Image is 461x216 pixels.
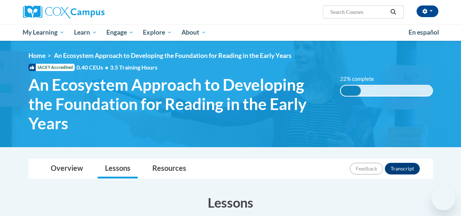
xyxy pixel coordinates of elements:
[23,5,154,19] a: Cox Campus
[341,86,361,96] div: 22% complete
[28,52,46,59] a: Home
[102,24,138,41] a: Engage
[23,5,105,19] img: Cox Campus
[74,28,97,37] span: Learn
[43,159,90,178] a: Overview
[138,24,177,41] a: Explore
[340,75,382,83] label: 22% complete
[28,75,329,133] span: An Ecosystem Approach to Developing the Foundation for Reading in the Early Years
[143,28,172,37] span: Explore
[417,5,438,17] button: Account Settings
[177,24,211,41] a: About
[385,163,420,174] button: Transcript
[98,159,138,178] a: Lessons
[18,24,70,41] a: My Learning
[105,64,108,71] span: •
[329,8,388,16] input: Search Courses
[54,52,292,59] span: An Ecosystem Approach to Developing the Foundation for Reading in the Early Years
[181,28,206,37] span: About
[110,64,157,71] span: 3.5 Training Hours
[404,25,444,40] a: En español
[28,64,75,71] span: IACET Accredited
[145,159,194,178] a: Resources
[69,24,102,41] a: Learn
[106,28,134,37] span: Engage
[350,163,383,174] button: Feedback
[388,8,399,16] button: Search
[432,187,455,210] iframe: Button to launch messaging window
[409,28,439,36] span: En español
[28,193,433,212] h3: Lessons
[17,24,444,41] div: Main menu
[77,63,110,71] span: 0.40 CEUs
[23,28,65,37] span: My Learning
